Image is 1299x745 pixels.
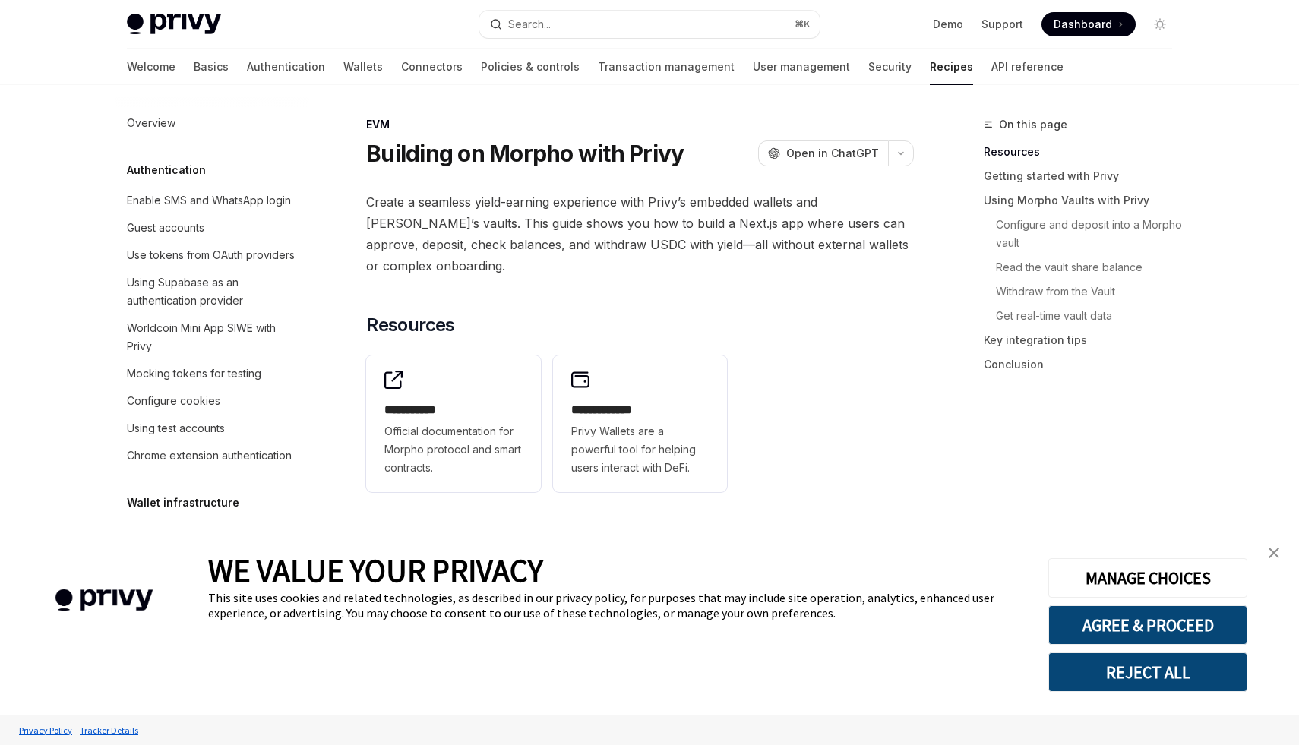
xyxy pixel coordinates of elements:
span: Official documentation for Morpho protocol and smart contracts. [384,422,523,477]
div: Enable SMS and WhatsApp login [127,191,291,210]
button: MANAGE CHOICES [1048,558,1247,598]
span: Resources [366,313,455,337]
a: Using Morpho Vaults with Privy [984,188,1184,213]
a: Wallets [343,49,383,85]
a: Authentication [247,49,325,85]
a: Demo [933,17,963,32]
a: **** **** *Official documentation for Morpho protocol and smart contracts. [366,355,541,492]
span: Open in ChatGPT [786,146,879,161]
a: Read the vault share balance [984,255,1184,279]
a: Tracker Details [76,717,142,743]
a: Privacy Policy [15,717,76,743]
a: API reference [991,49,1064,85]
a: Support [981,17,1023,32]
div: Use tokens from OAuth providers [127,246,295,264]
a: Connectors [401,49,463,85]
a: Getting started with Privy [984,164,1184,188]
a: Security [868,49,912,85]
div: This site uses cookies and related technologies, as described in our privacy policy, for purposes... [208,590,1026,620]
button: Toggle dark mode [1148,12,1172,36]
div: Search... [508,15,551,33]
a: Worldcoin Mini App SIWE with Privy [115,314,309,360]
h5: Wallet infrastructure [127,494,239,512]
a: Key integration tips [984,328,1184,352]
a: Hierarchical deterministic (HD) wallets [115,519,309,565]
div: Configure cookies [127,392,220,410]
a: Using Supabase as an authentication provider [115,269,309,314]
span: Privy Wallets are a powerful tool for helping users interact with DeFi. [571,422,710,477]
a: Using test accounts [115,415,309,442]
span: WE VALUE YOUR PRIVACY [208,551,543,590]
button: Open in ChatGPT [758,140,888,166]
a: Chrome extension authentication [115,442,309,469]
img: close banner [1269,548,1279,558]
div: EVM [366,117,914,132]
a: Basics [194,49,229,85]
a: **** **** ***Privy Wallets are a powerful tool for helping users interact with DeFi. [553,355,728,492]
a: Withdraw from the Vault [984,279,1184,304]
a: Configure and deposit into a Morpho vault [984,213,1184,255]
a: Use tokens from OAuth providers [115,241,309,269]
a: close banner [1259,538,1289,568]
div: Using test accounts [127,419,225,437]
div: Overview [127,114,175,132]
h1: Building on Morpho with Privy [366,140,684,167]
div: Worldcoin Mini App SIWE with Privy [127,319,300,355]
a: Enable SMS and WhatsApp login [115,187,309,214]
a: Conclusion [984,352,1184,377]
a: Transaction management [598,49,735,85]
span: ⌘ K [795,18,811,30]
img: light logo [127,14,221,35]
div: Using Supabase as an authentication provider [127,273,300,310]
a: Guest accounts [115,214,309,241]
a: Configure cookies [115,387,309,415]
img: company logo [23,567,185,633]
a: Get real-time vault data [984,304,1184,328]
a: Welcome [127,49,175,85]
div: Hierarchical deterministic (HD) wallets [127,524,300,560]
button: AGREE & PROCEED [1048,605,1247,645]
button: REJECT ALL [1048,652,1247,692]
div: Guest accounts [127,219,204,237]
a: Resources [984,140,1184,164]
button: Open search [479,11,820,38]
span: On this page [999,115,1067,134]
span: Create a seamless yield-earning experience with Privy’s embedded wallets and [PERSON_NAME]’s vaul... [366,191,914,276]
div: Mocking tokens for testing [127,365,261,383]
a: Mocking tokens for testing [115,360,309,387]
div: Chrome extension authentication [127,447,292,465]
a: User management [753,49,850,85]
a: Policies & controls [481,49,580,85]
span: Dashboard [1054,17,1112,32]
a: Recipes [930,49,973,85]
a: Dashboard [1041,12,1136,36]
h5: Authentication [127,161,206,179]
a: Overview [115,109,309,137]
